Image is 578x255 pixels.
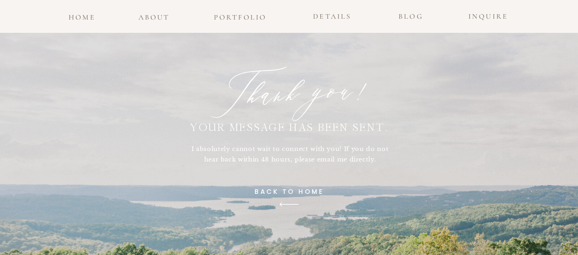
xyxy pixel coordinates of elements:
[396,10,426,18] a: blog
[211,11,270,19] a: portfolio
[194,73,383,120] h1: Thank you!
[465,10,512,18] a: INQUIRE
[67,11,97,19] a: home
[184,144,397,167] h1: I absolutely cannot wait to connect with you! If you do not hear back within 48 hours, please ema...
[308,10,357,23] a: details
[254,186,325,194] a: back to home
[180,120,399,140] a: Your message has been sent.
[137,11,172,23] a: about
